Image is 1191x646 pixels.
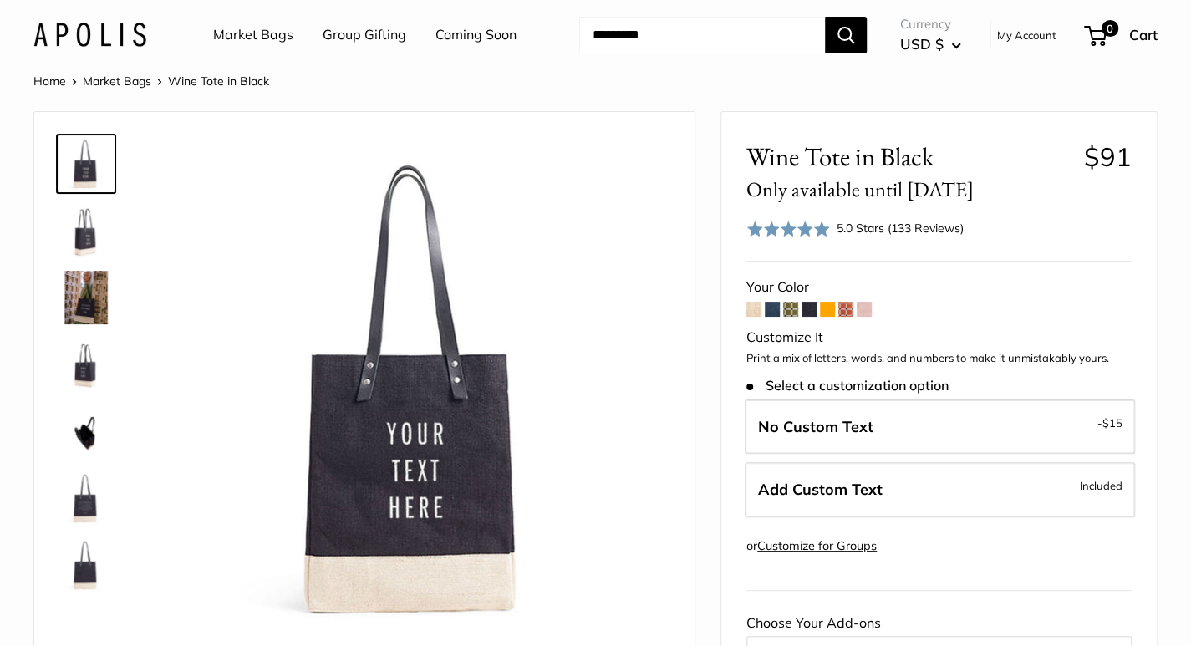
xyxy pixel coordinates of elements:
a: Wine Tote in Black [56,201,116,261]
input: Search... [579,17,825,53]
span: 0 [1102,20,1118,37]
a: Wine Tote in Black [56,401,116,461]
span: Wine Tote in Black [746,141,1071,203]
div: Your Color [746,275,1132,300]
a: Wine Tote in Black [56,267,116,328]
img: Apolis [33,23,146,47]
a: My Account [997,25,1056,45]
div: or [746,535,877,557]
span: Currency [900,13,961,36]
span: - [1097,413,1122,433]
a: Market Bags [213,23,293,48]
span: Add Custom Text [758,480,883,499]
span: No Custom Text [758,417,873,436]
a: Wine Tote in Black [56,334,116,394]
img: Wine Tote in Black [59,471,113,525]
span: $91 [1084,140,1132,173]
div: 5.0 Stars (133 Reviews) [746,216,964,241]
p: Print a mix of letters, words, and numbers to make it unmistakably yours. [746,350,1132,367]
a: Group Gifting [323,23,406,48]
label: Leave Blank [745,399,1135,455]
div: 5.0 Stars (133 Reviews) [837,219,964,237]
a: Home [33,74,66,89]
span: USD $ [900,35,944,53]
label: Add Custom Text [745,462,1135,517]
span: Wine Tote in Black [168,74,269,89]
div: Customize It [746,325,1132,350]
span: Included [1080,476,1122,496]
img: Wine Tote in Black [59,271,113,324]
a: Wine Tote in Black [56,535,116,595]
img: Wine Tote in Black [59,404,113,458]
button: Search [825,17,867,53]
a: 0 Cart [1086,22,1158,48]
a: Market Bags [83,74,151,89]
button: USD $ [900,31,961,58]
span: Cart [1129,26,1158,43]
a: Coming Soon [435,23,517,48]
small: Only available until [DATE] [746,175,974,202]
img: Your new favorite carry-all. [59,137,113,191]
a: Wine Tote in Black [56,468,116,528]
a: Your new favorite carry-all. [56,134,116,194]
span: $15 [1102,416,1122,430]
nav: Breadcrumb [33,70,269,92]
img: Wine Tote in Black [59,538,113,592]
span: Select a customization option [746,378,948,394]
img: Wine Tote in Black [59,338,113,391]
img: Wine Tote in Black [59,204,113,257]
a: Customize for Groups [757,538,877,553]
img: Your new favorite carry-all. [168,137,669,638]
